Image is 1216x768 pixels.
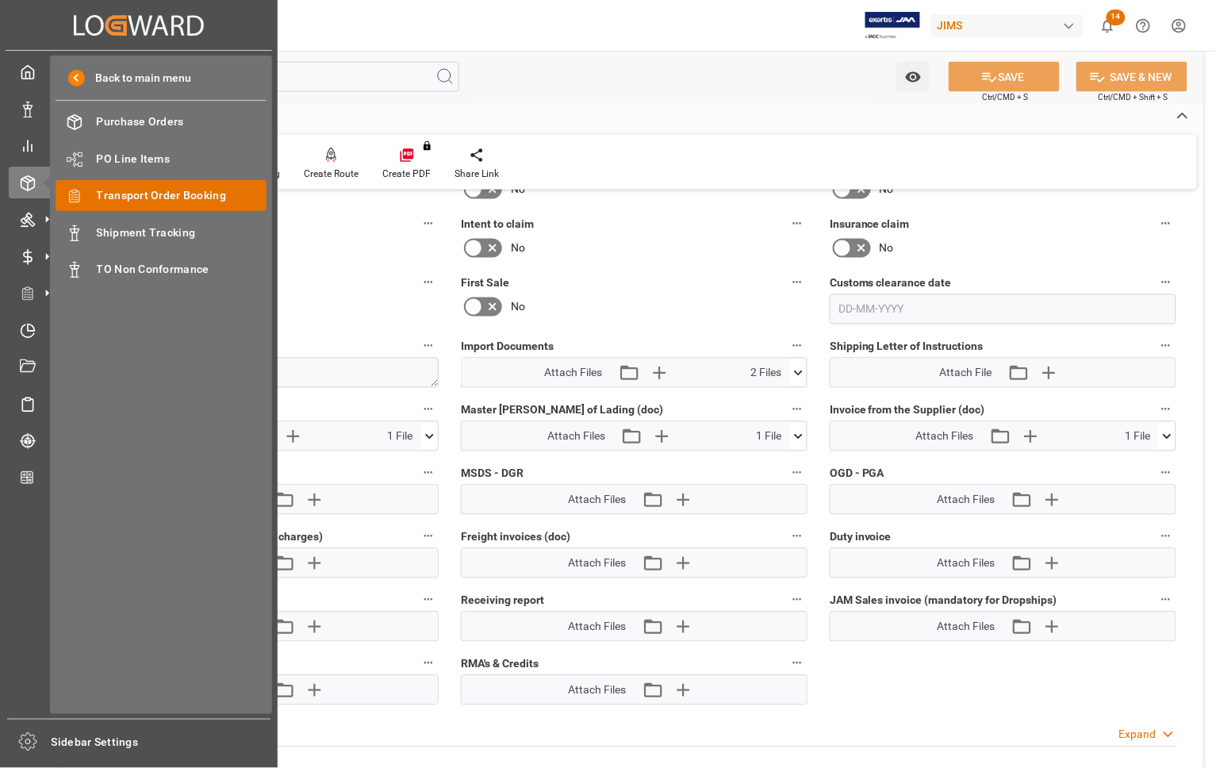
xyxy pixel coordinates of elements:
a: My Reports [9,130,269,161]
button: Duty invoice [1156,526,1176,547]
span: 14 [1107,10,1126,25]
span: Attach File [940,365,992,382]
span: Import Documents [461,339,554,355]
button: Quote (Freight and/or any additional charges) [418,526,439,547]
button: SAVE & NEW [1076,62,1187,92]
span: Ctrl/CMD + Shift + S [1099,91,1168,103]
span: 1 File [1126,428,1151,445]
span: Attach Files [569,682,627,699]
span: 1 File [757,428,782,445]
button: Intent to claim [787,213,807,234]
span: MSDS - DGR [461,466,524,482]
span: 1 File [388,428,413,445]
span: RMA's & Credits [461,656,539,673]
span: TO Non Conformance [97,261,267,278]
button: Carrier /Forwarder claim [418,272,439,293]
span: Attach Files [569,555,627,572]
a: Transport Order Booking [56,180,267,211]
span: Transport Order Booking [97,187,267,204]
button: First Sale [787,272,807,293]
a: Data Management [9,93,269,124]
a: Tracking Shipment [9,425,269,456]
span: Attach Files [938,492,995,509]
span: Customs clearance date [830,275,952,292]
button: OGD - PGA [1156,463,1176,483]
span: No [880,182,894,198]
span: Attach Files [938,555,995,572]
span: No [511,299,525,316]
span: No [511,182,525,198]
div: JIMS [931,14,1084,37]
span: First Sale [461,275,509,292]
span: Attach Files [547,428,605,445]
a: Document Management [9,351,269,382]
button: Freight invoices (doc) [787,526,807,547]
span: Back to main menu [85,70,192,86]
span: No [511,240,525,257]
button: Preferential tariff [418,463,439,483]
span: Shipping Letter of Instructions [830,339,984,355]
a: Sailing Schedules [9,388,269,419]
a: Shipment Tracking [56,217,267,248]
span: OGD - PGA [830,466,884,482]
a: Purchase Orders [56,106,267,137]
div: Expand [1119,727,1157,743]
button: JAM Sales invoice (mandatory for Dropships) [1156,589,1176,610]
span: Receiving report [461,593,544,609]
button: Invoice from the Supplier (doc) [1156,399,1176,420]
button: Customs entry number [418,336,439,356]
span: Master [PERSON_NAME] of Lading (doc) [461,402,663,419]
div: Create Route [304,167,359,182]
span: Invoice from the Supplier (doc) [830,402,985,419]
button: Shipping Letter of Instructions [1156,336,1176,356]
button: Receiving report [418,213,439,234]
button: MSDS - DGR [787,463,807,483]
a: CO2 Calculator [9,462,269,493]
button: Receiving report [787,589,807,610]
button: show 14 new notifications [1090,8,1126,44]
button: Help Center [1126,8,1161,44]
button: Customs clearance date [1156,272,1176,293]
button: open menu [897,62,930,92]
button: RMA's & Credits [787,653,807,674]
button: JIMS [931,10,1090,40]
button: SAVE [949,62,1060,92]
span: Sidebar Settings [52,734,271,751]
button: Packing List [418,399,439,420]
span: Purchase Orders [97,113,267,130]
span: JAM Sales invoice (mandatory for Dropships) [830,593,1057,609]
div: Share Link [455,167,499,182]
span: PO Line Items [97,151,267,167]
button: Claim documents [418,589,439,610]
span: Attach Files [569,492,627,509]
span: Duty invoice [830,529,892,546]
a: PO Line Items [56,143,267,174]
img: Exertis%20JAM%20-%20Email%20Logo.jpg_1722504956.jpg [865,12,920,40]
span: Attach Files [938,619,995,636]
span: Insurance claim [830,217,910,233]
a: Timeslot Management V2 [9,314,269,345]
span: Shipment Tracking [97,225,267,241]
span: 2 Files [751,365,782,382]
button: Proof of Delivery (POD) [418,653,439,674]
button: Import Documents [787,336,807,356]
span: Ctrl/CMD + S [983,91,1029,103]
span: Attach Files [916,428,974,445]
input: DD-MM-YYYY [830,294,1176,324]
span: Intent to claim [461,217,534,233]
span: No [880,240,894,257]
a: TO Non Conformance [56,254,267,285]
span: Freight invoices (doc) [461,529,570,546]
span: Attach Files [569,619,627,636]
a: My Cockpit [9,56,269,87]
button: Insurance claim [1156,213,1176,234]
span: Attach Files [545,365,603,382]
button: Master [PERSON_NAME] of Lading (doc) [787,399,807,420]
